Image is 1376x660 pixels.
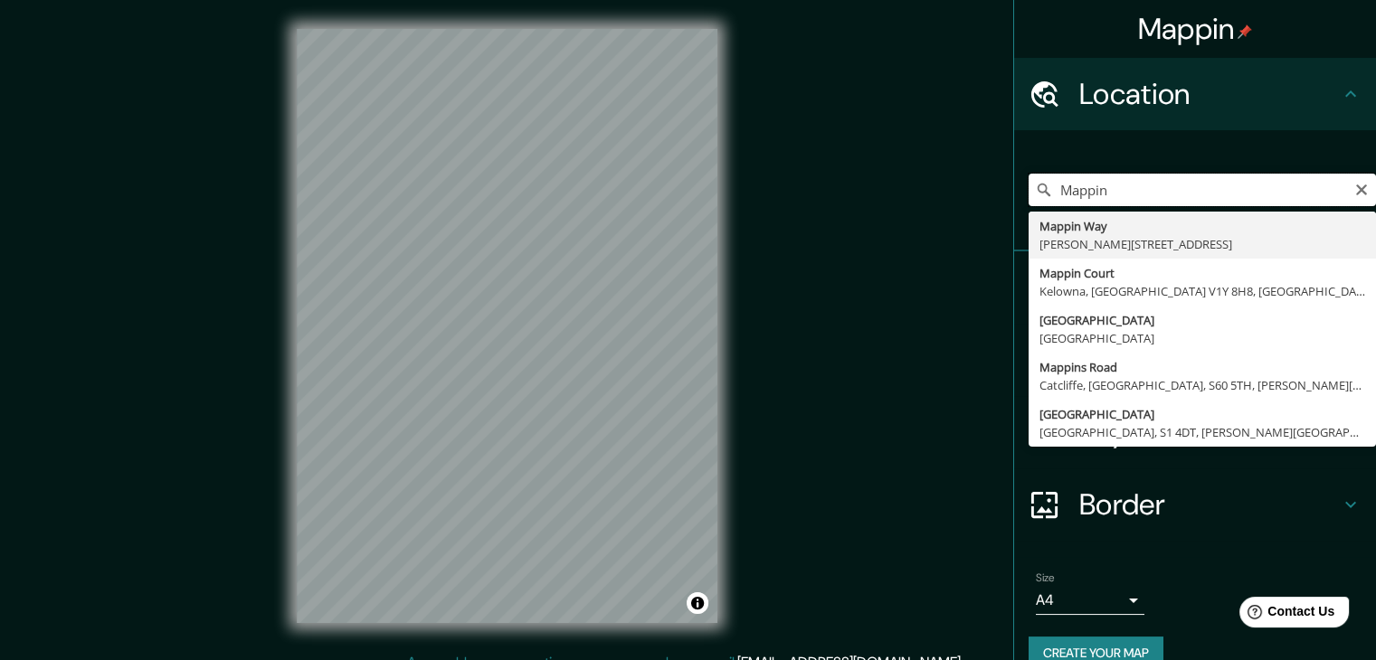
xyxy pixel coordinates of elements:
[1039,311,1365,329] div: [GEOGRAPHIC_DATA]
[1014,251,1376,324] div: Pins
[1014,58,1376,130] div: Location
[1079,414,1340,450] h4: Layout
[1039,376,1365,394] div: Catcliffe, [GEOGRAPHIC_DATA], S60 5TH, [PERSON_NAME][GEOGRAPHIC_DATA]
[297,29,717,623] canvas: Map
[1036,570,1055,586] label: Size
[1039,264,1365,282] div: Mappin Court
[1039,329,1365,347] div: [GEOGRAPHIC_DATA]
[1039,282,1365,300] div: Kelowna, [GEOGRAPHIC_DATA] V1Y 8H8, [GEOGRAPHIC_DATA]
[1039,235,1365,253] div: [PERSON_NAME][STREET_ADDRESS]
[1014,468,1376,541] div: Border
[1039,423,1365,441] div: [GEOGRAPHIC_DATA], S1 4DT, [PERSON_NAME][GEOGRAPHIC_DATA]
[1238,24,1252,39] img: pin-icon.png
[1014,324,1376,396] div: Style
[1039,358,1365,376] div: Mappins Road
[1354,180,1369,197] button: Clear
[1079,486,1340,523] h4: Border
[1029,174,1376,206] input: Pick your city or area
[687,592,708,614] button: Toggle attribution
[1215,589,1356,640] iframe: Help widget launcher
[1039,405,1365,423] div: [GEOGRAPHIC_DATA]
[1036,586,1144,615] div: A4
[1079,76,1340,112] h4: Location
[1039,217,1365,235] div: Mappin Way
[1014,396,1376,468] div: Layout
[1138,11,1253,47] h4: Mappin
